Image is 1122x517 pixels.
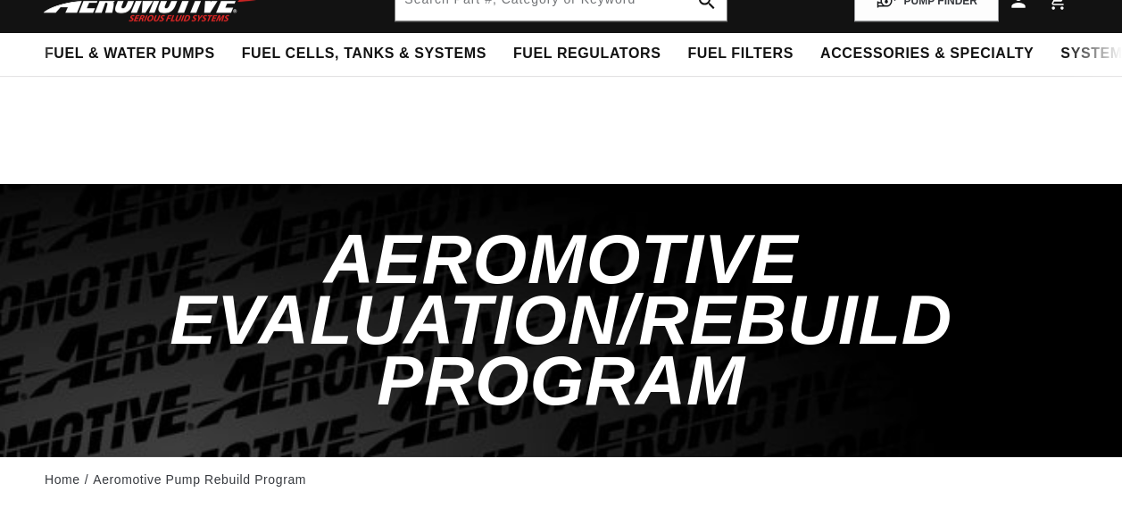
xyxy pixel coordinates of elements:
[45,470,80,489] a: Home
[45,45,215,63] span: Fuel & Water Pumps
[31,33,229,75] summary: Fuel & Water Pumps
[820,45,1034,63] span: Accessories & Specialty
[513,45,661,63] span: Fuel Regulators
[500,33,674,75] summary: Fuel Regulators
[229,33,500,75] summary: Fuel Cells, Tanks & Systems
[687,45,794,63] span: Fuel Filters
[170,220,952,421] span: Aeromotive Evaluation/Rebuild Program
[674,33,807,75] summary: Fuel Filters
[807,33,1047,75] summary: Accessories & Specialty
[45,470,1077,489] nav: breadcrumbs
[93,470,306,489] a: Aeromotive Pump Rebuild Program
[242,45,486,63] span: Fuel Cells, Tanks & Systems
